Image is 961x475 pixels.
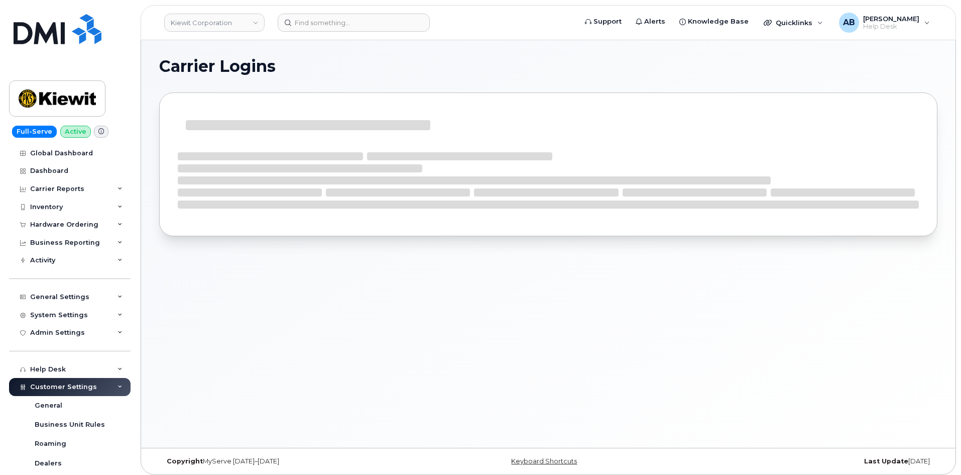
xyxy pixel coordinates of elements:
[511,457,577,465] a: Keyboard Shortcuts
[167,457,203,465] strong: Copyright
[864,457,908,465] strong: Last Update
[159,457,419,465] div: MyServe [DATE]–[DATE]
[678,457,937,465] div: [DATE]
[159,59,276,74] span: Carrier Logins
